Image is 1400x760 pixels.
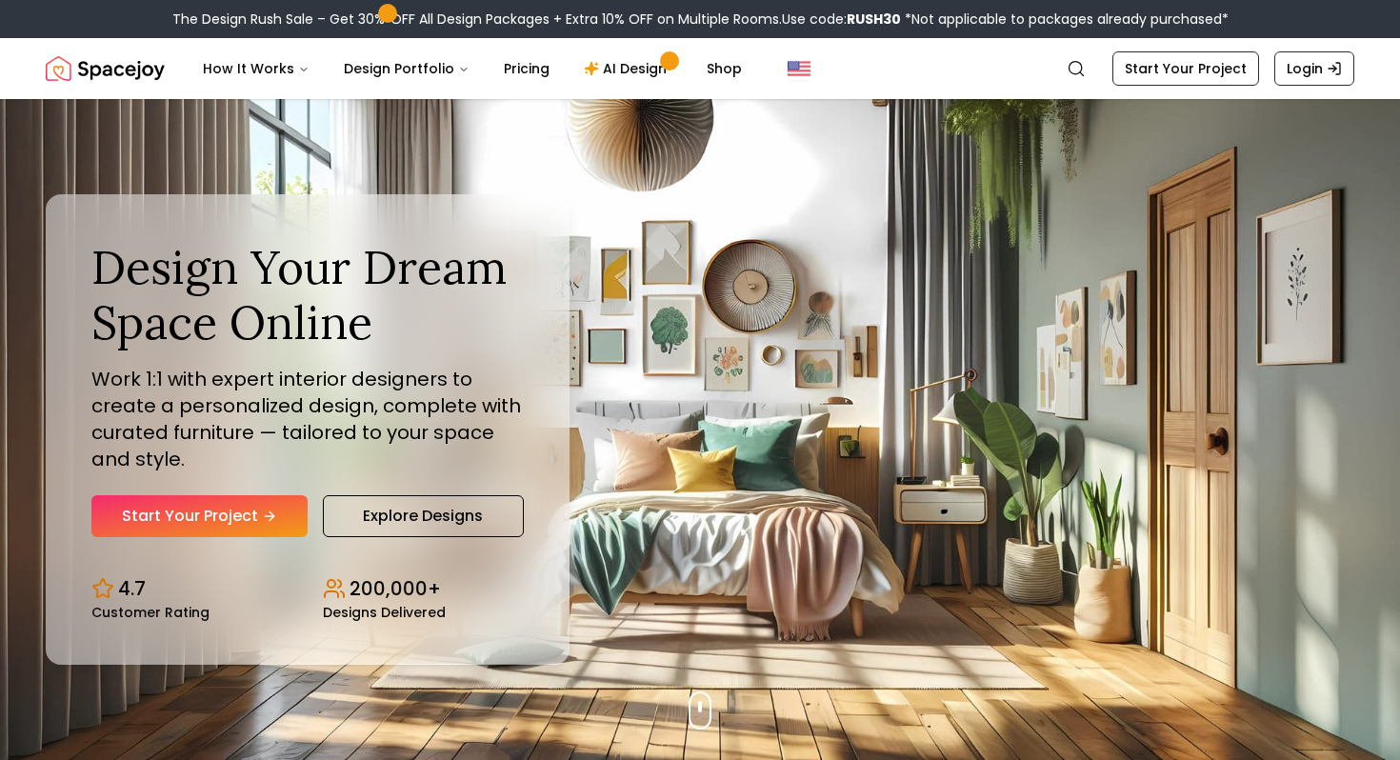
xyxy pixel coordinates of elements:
[323,495,524,537] a: Explore Designs
[847,10,901,29] b: RUSH30
[901,10,1229,29] span: *Not applicable to packages already purchased*
[350,575,441,602] p: 200,000+
[172,10,1229,29] div: The Design Rush Sale – Get 30% OFF All Design Packages + Extra 10% OFF on Multiple Rooms.
[569,50,688,88] a: AI Design
[46,50,165,88] img: Spacejoy Logo
[46,38,1354,99] nav: Global
[188,50,325,88] button: How It Works
[329,50,485,88] button: Design Portfolio
[91,560,524,619] div: Design stats
[91,606,210,619] small: Customer Rating
[91,495,308,537] a: Start Your Project
[46,50,165,88] a: Spacejoy
[782,10,901,29] span: Use code:
[1112,51,1259,86] a: Start Your Project
[788,57,810,80] img: United States
[188,50,757,88] nav: Main
[118,575,146,602] p: 4.7
[489,50,565,88] a: Pricing
[1274,51,1354,86] a: Login
[323,606,446,619] small: Designs Delivered
[691,50,757,88] a: Shop
[91,366,524,472] p: Work 1:1 with expert interior designers to create a personalized design, complete with curated fu...
[91,240,524,350] h1: Design Your Dream Space Online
